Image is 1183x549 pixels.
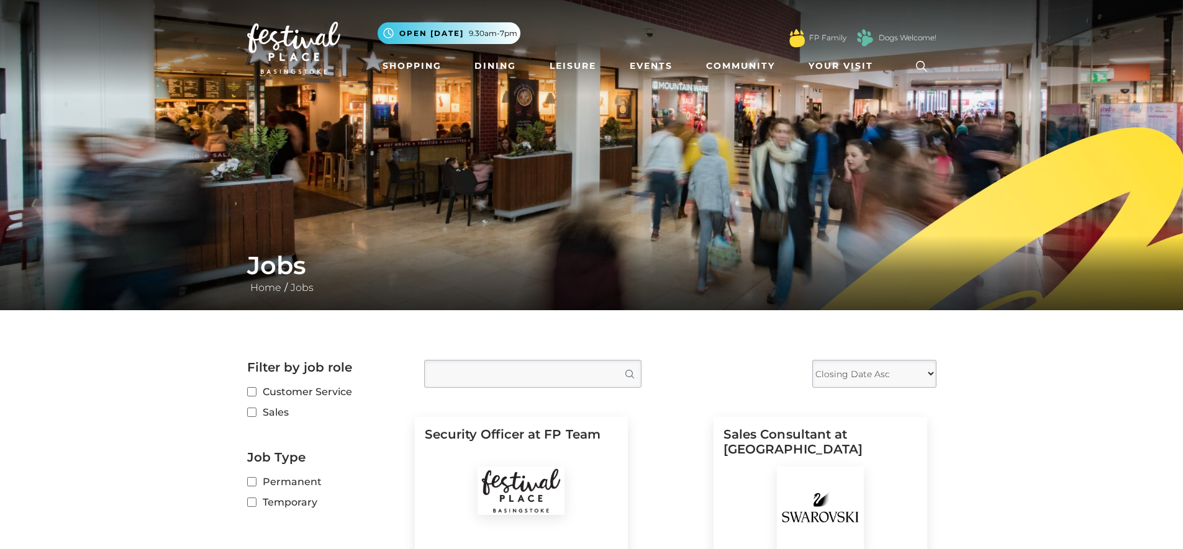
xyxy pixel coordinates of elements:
[804,55,884,78] a: Your Visit
[723,427,917,466] h5: Sales Consultant at [GEOGRAPHIC_DATA]
[701,55,780,78] a: Community
[378,55,446,78] a: Shopping
[478,466,564,515] img: Festival Place
[247,360,406,375] h2: Filter by job role
[247,251,936,280] h1: Jobs
[247,450,406,465] h2: Job Type
[247,22,340,74] img: Festival Place Logo
[247,404,406,420] label: Sales
[545,55,601,78] a: Leisure
[809,60,873,73] span: Your Visit
[247,384,406,399] label: Customer Service
[238,251,946,295] div: /
[469,55,521,78] a: Dining
[247,494,406,510] label: Temporary
[469,28,517,39] span: 9.30am-7pm
[399,28,464,39] span: Open [DATE]
[247,474,406,489] label: Permanent
[288,282,317,293] a: Jobs
[247,282,284,293] a: Home
[625,55,678,78] a: Events
[879,32,936,43] a: Dogs Welcome!
[378,22,520,44] button: Open [DATE] 9.30am-7pm
[809,32,846,43] a: FP Family
[425,427,619,466] h5: Security Officer at FP Team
